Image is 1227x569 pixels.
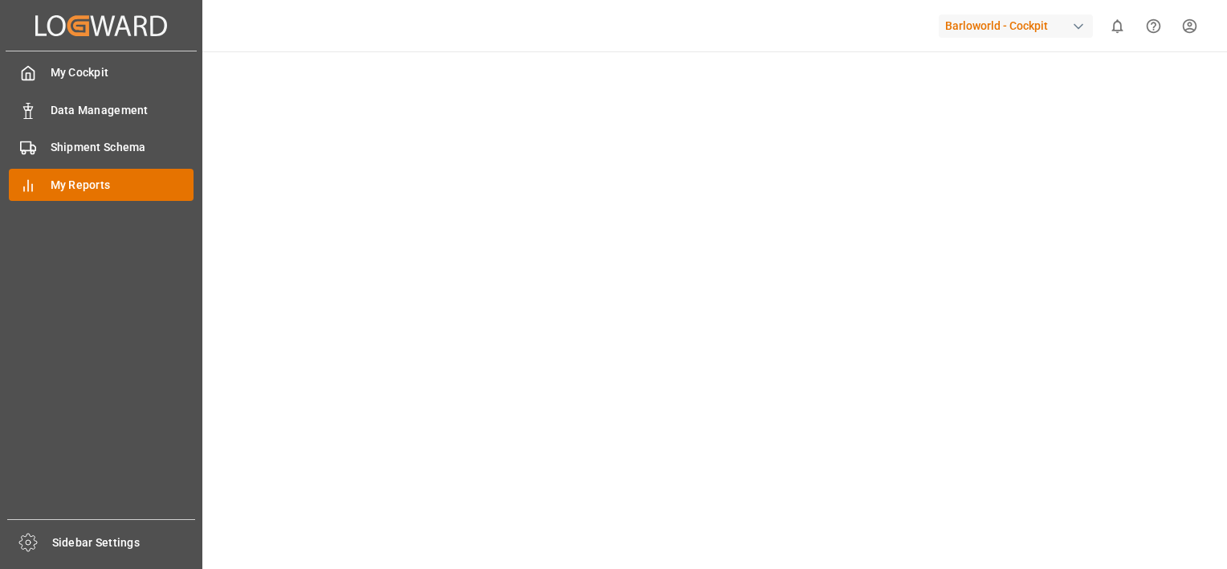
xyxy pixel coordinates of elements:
[52,534,196,551] span: Sidebar Settings
[9,169,194,200] a: My Reports
[51,64,194,81] span: My Cockpit
[1099,8,1135,44] button: show 0 new notifications
[51,177,194,194] span: My Reports
[9,94,194,125] a: Data Management
[9,132,194,163] a: Shipment Schema
[51,139,194,156] span: Shipment Schema
[51,102,194,119] span: Data Management
[939,14,1093,38] div: Barloworld - Cockpit
[9,57,194,88] a: My Cockpit
[1135,8,1172,44] button: Help Center
[939,10,1099,41] button: Barloworld - Cockpit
